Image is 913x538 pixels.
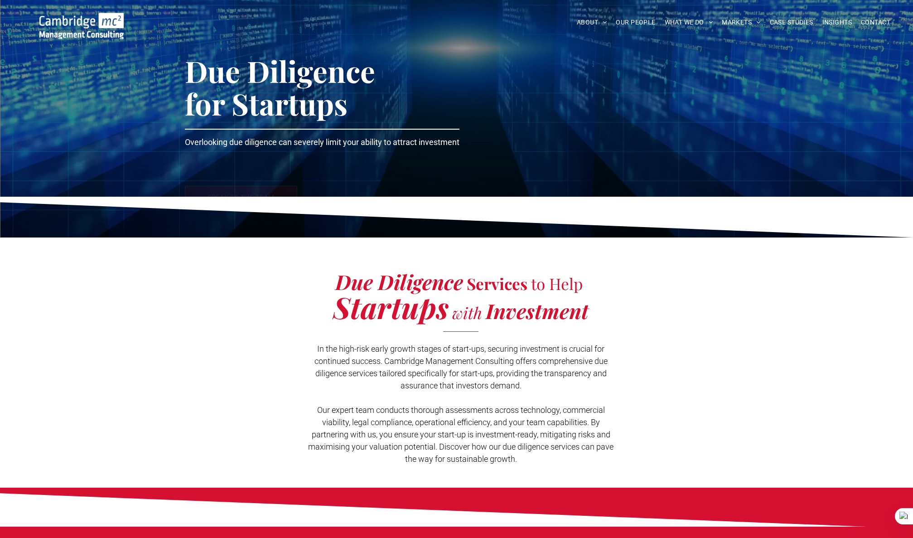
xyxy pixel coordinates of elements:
[39,13,124,39] img: Go to Homepage
[717,15,765,29] a: MARKETS
[208,186,274,209] span: SPEAK TO THE TEAM
[333,287,449,326] strong: Startups
[452,302,482,323] span: with
[486,297,589,324] strong: Investment
[660,15,718,29] a: WHAT WE DO
[314,344,608,390] span: In the high-risk early growth stages of start-ups, securing investment is crucial for continued s...
[185,51,375,123] span: Due Diligence for Startups
[467,273,527,294] strong: Services
[185,186,297,209] a: SPEAK TO THE TEAM
[308,405,613,464] span: Our expert team conducts thorough assessments across technology, commercial viability, legal comp...
[818,15,856,29] a: INSIGHTS
[335,268,463,295] strong: Due Diligence
[765,15,818,29] a: CASE STUDIES
[611,15,660,29] a: OUR PEOPLE
[185,137,459,147] span: Overlooking due diligence can severely limit your ability to attract investment
[531,273,583,294] span: to Help
[856,15,895,29] a: CONTACT
[572,15,612,29] a: ABOUT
